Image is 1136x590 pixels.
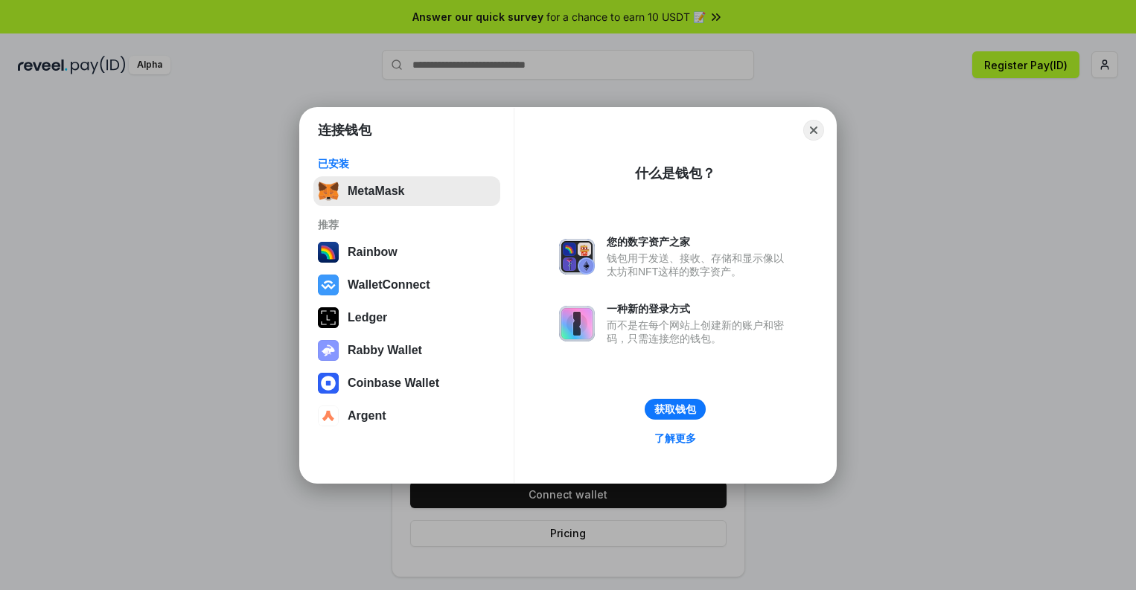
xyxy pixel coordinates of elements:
img: svg+xml,%3Csvg%20xmlns%3D%22http%3A%2F%2Fwww.w3.org%2F2000%2Fsvg%22%20width%3D%2228%22%20height%3... [318,307,339,328]
div: Coinbase Wallet [348,376,439,390]
button: Rabby Wallet [313,336,500,365]
div: MetaMask [348,185,404,198]
div: 而不是在每个网站上创建新的账户和密码，只需连接您的钱包。 [607,318,791,345]
div: 钱包用于发送、接收、存储和显示像以太坊和NFT这样的数字资产。 [607,251,791,278]
div: Rabby Wallet [348,344,422,357]
div: Rainbow [348,246,398,259]
button: WalletConnect [313,270,500,300]
button: Ledger [313,303,500,333]
h1: 连接钱包 [318,121,371,139]
div: 了解更多 [654,432,696,445]
a: 了解更多 [645,429,705,448]
div: WalletConnect [348,278,430,292]
img: svg+xml,%3Csvg%20width%3D%22120%22%20height%3D%22120%22%20viewBox%3D%220%200%20120%20120%22%20fil... [318,242,339,263]
img: svg+xml,%3Csvg%20width%3D%2228%22%20height%3D%2228%22%20viewBox%3D%220%200%2028%2028%22%20fill%3D... [318,405,339,426]
img: svg+xml,%3Csvg%20width%3D%2228%22%20height%3D%2228%22%20viewBox%3D%220%200%2028%2028%22%20fill%3D... [318,275,339,295]
img: svg+xml,%3Csvg%20xmlns%3D%22http%3A%2F%2Fwww.w3.org%2F2000%2Fsvg%22%20fill%3D%22none%22%20viewBox... [318,340,339,361]
button: 获取钱包 [645,399,706,420]
img: svg+xml,%3Csvg%20width%3D%2228%22%20height%3D%2228%22%20viewBox%3D%220%200%2028%2028%22%20fill%3D... [318,373,339,394]
div: Ledger [348,311,387,324]
div: 已安装 [318,157,496,170]
div: 一种新的登录方式 [607,302,791,315]
button: Coinbase Wallet [313,368,500,398]
div: 您的数字资产之家 [607,235,791,248]
img: svg+xml,%3Csvg%20xmlns%3D%22http%3A%2F%2Fwww.w3.org%2F2000%2Fsvg%22%20fill%3D%22none%22%20viewBox... [559,306,595,342]
img: svg+xml,%3Csvg%20fill%3D%22none%22%20height%3D%2233%22%20viewBox%3D%220%200%2035%2033%22%20width%... [318,181,339,202]
div: 什么是钱包？ [635,164,715,182]
div: 获取钱包 [654,403,696,416]
button: Rainbow [313,237,500,267]
button: Argent [313,401,500,431]
img: svg+xml,%3Csvg%20xmlns%3D%22http%3A%2F%2Fwww.w3.org%2F2000%2Fsvg%22%20fill%3D%22none%22%20viewBox... [559,239,595,275]
button: MetaMask [313,176,500,206]
div: 推荐 [318,218,496,231]
div: Argent [348,409,386,423]
button: Close [803,120,824,141]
